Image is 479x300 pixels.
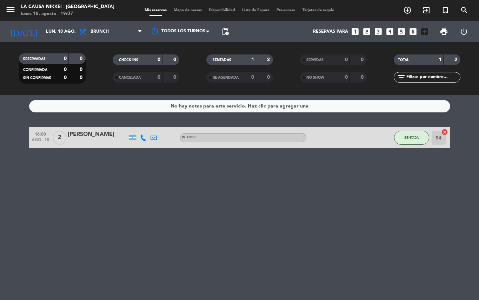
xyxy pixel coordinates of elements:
div: La Causa Nikkei - [GEOGRAPHIC_DATA] [21,4,114,11]
strong: 0 [64,75,67,80]
span: TOTAL [398,58,409,62]
span: CHECK INS [119,58,138,62]
span: Tarjetas de regalo [299,8,338,12]
i: looks_4 [385,27,394,36]
span: Pre-acceso [273,8,299,12]
div: LOG OUT [454,21,474,42]
strong: 0 [158,75,160,80]
i: power_settings_new [460,27,468,36]
strong: 0 [251,75,254,80]
i: add_circle_outline [403,6,412,14]
span: RESERVADAS [23,57,46,61]
span: Mapa de mesas [170,8,205,12]
i: arrow_drop_down [65,27,74,36]
strong: 2 [454,57,459,62]
span: NO SHOW [306,76,324,79]
strong: 0 [80,67,84,72]
span: Brunch [91,29,109,34]
i: filter_list [397,73,406,81]
strong: 0 [158,57,160,62]
span: pending_actions [221,27,229,36]
span: SIN CONFIRMAR [23,76,51,80]
div: [PERSON_NAME] [68,130,127,139]
span: 16:00 [32,130,49,138]
strong: 0 [173,57,178,62]
i: looks_two [362,27,371,36]
i: looks_one [351,27,360,36]
i: exit_to_app [422,6,431,14]
span: Mis reservas [141,8,170,12]
strong: 0 [64,67,67,72]
span: RE AGENDADA [213,76,239,79]
strong: 0 [80,56,84,61]
span: CONFIRMADA [23,68,47,72]
strong: 0 [345,57,348,62]
span: SERVIDAS [306,58,324,62]
input: Filtrar por nombre... [406,73,460,81]
strong: 0 [267,75,271,80]
i: add_box [420,27,429,36]
div: lunes 18. agosto - 19:07 [21,11,114,18]
span: Reservas para [313,29,348,34]
i: [DATE] [5,24,42,39]
i: cancel [441,129,448,136]
strong: 1 [251,57,254,62]
span: SENTADAS [213,58,231,62]
strong: 0 [345,75,348,80]
button: SENTADA [394,131,429,145]
i: looks_6 [408,27,418,36]
strong: 0 [64,56,67,61]
i: turned_in_not [441,6,450,14]
i: menu [5,4,16,15]
span: print [440,27,448,36]
span: Lista de Espera [239,8,273,12]
span: 2 [53,131,66,145]
i: search [460,6,468,14]
strong: 2 [267,57,271,62]
strong: 0 [361,57,365,62]
button: menu [5,4,16,17]
i: looks_3 [374,27,383,36]
span: INTERIOR [182,136,195,139]
span: SENTADA [404,136,419,139]
span: ago. 18 [32,138,49,146]
span: Disponibilidad [205,8,239,12]
strong: 0 [80,75,84,80]
strong: 0 [361,75,365,80]
span: CANCELADA [119,76,141,79]
strong: 0 [173,75,178,80]
strong: 1 [439,57,441,62]
div: No hay notas para este servicio. Haz clic para agregar una [171,102,308,110]
i: looks_5 [397,27,406,36]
